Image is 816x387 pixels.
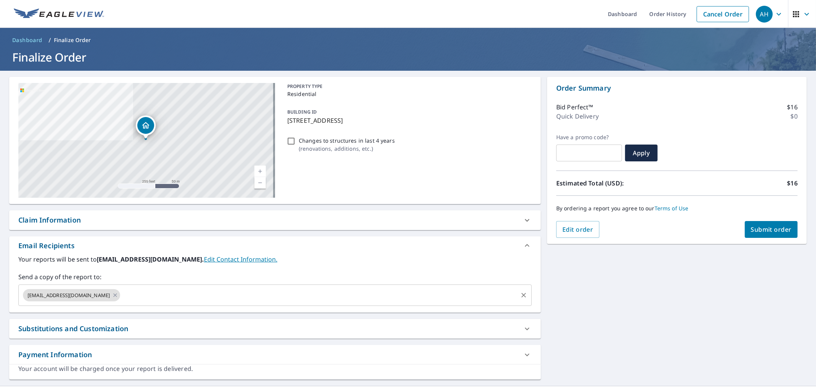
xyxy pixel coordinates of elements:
[54,36,91,44] p: Finalize Order
[18,272,532,281] label: Send a copy of the report to:
[697,6,749,22] a: Cancel Order
[299,137,395,145] p: Changes to structures in last 4 years
[287,90,529,98] p: Residential
[12,36,42,44] span: Dashboard
[745,221,798,238] button: Submit order
[9,210,541,230] div: Claim Information
[556,205,798,212] p: By ordering a report you agree to our
[655,205,689,212] a: Terms of Use
[18,241,75,251] div: Email Recipients
[751,225,792,234] span: Submit order
[254,177,266,189] a: Current Level 17, Zoom Out
[9,34,46,46] a: Dashboard
[787,179,798,188] p: $16
[18,364,532,373] div: Your account will be charged once your report is delivered.
[18,215,81,225] div: Claim Information
[625,145,658,161] button: Apply
[556,102,593,112] p: Bid Perfect™
[97,255,204,263] b: [EMAIL_ADDRESS][DOMAIN_NAME].
[9,34,807,46] nav: breadcrumb
[791,112,798,121] p: $0
[299,145,395,153] p: ( renovations, additions, etc. )
[556,112,599,121] p: Quick Delivery
[254,166,266,177] a: Current Level 17, Zoom In
[9,49,807,65] h1: Finalize Order
[9,236,541,255] div: Email Recipients
[204,255,277,263] a: EditContactInfo
[14,8,104,20] img: EV Logo
[556,179,677,188] p: Estimated Total (USD):
[9,345,541,364] div: Payment Information
[556,221,599,238] button: Edit order
[562,225,593,234] span: Edit order
[287,109,317,115] p: BUILDING ID
[556,134,622,141] label: Have a promo code?
[18,350,92,360] div: Payment Information
[787,102,798,112] p: $16
[49,36,51,45] li: /
[287,116,529,125] p: [STREET_ADDRESS]
[756,6,773,23] div: AH
[23,289,120,301] div: [EMAIL_ADDRESS][DOMAIN_NAME]
[518,290,529,301] button: Clear
[287,83,529,90] p: PROPERTY TYPE
[9,319,541,338] div: Substitutions and Customization
[18,255,532,264] label: Your reports will be sent to
[631,149,651,157] span: Apply
[23,292,114,299] span: [EMAIL_ADDRESS][DOMAIN_NAME]
[136,115,156,139] div: Dropped pin, building 1, Residential property, 3904 Pacific Pl Mukilteo, WA 98275
[556,83,798,93] p: Order Summary
[18,324,128,334] div: Substitutions and Customization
